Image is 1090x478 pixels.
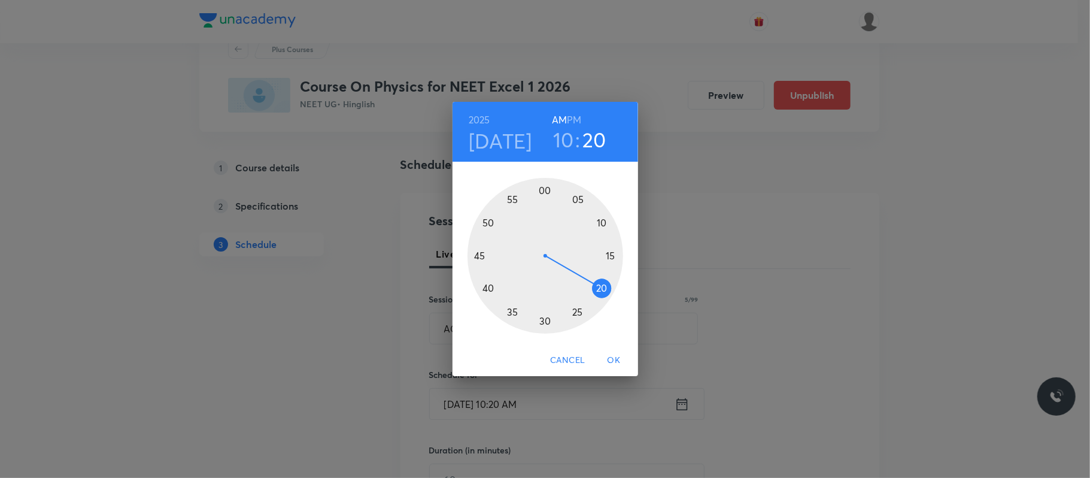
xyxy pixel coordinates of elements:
[553,127,574,152] button: 10
[469,111,490,128] button: 2025
[567,111,581,128] button: PM
[552,111,567,128] button: AM
[595,349,633,371] button: OK
[469,128,532,153] button: [DATE]
[600,353,629,368] span: OK
[550,353,585,368] span: Cancel
[575,127,580,152] h3: :
[545,349,590,371] button: Cancel
[582,127,606,152] button: 20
